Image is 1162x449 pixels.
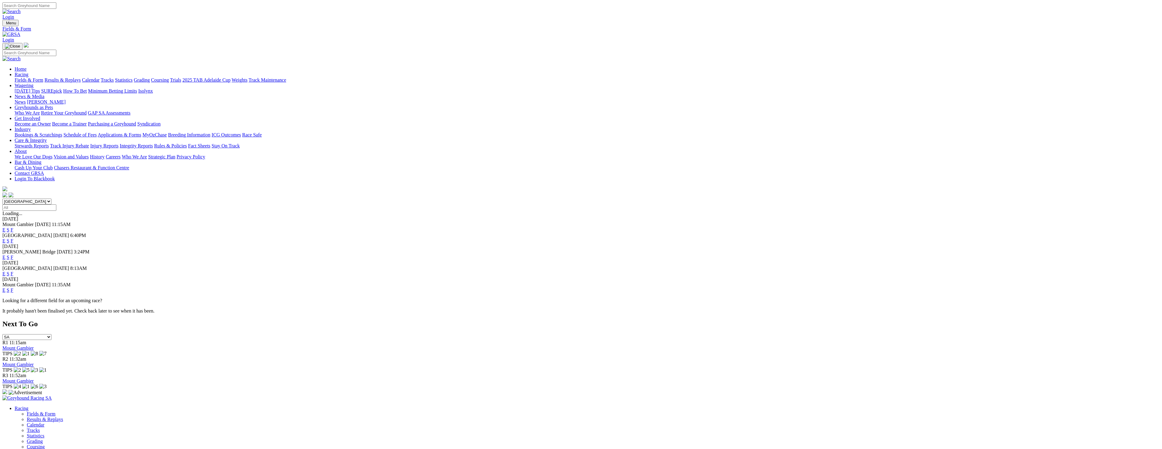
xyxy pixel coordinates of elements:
a: Vision and Values [54,154,89,159]
div: Industry [15,132,1160,138]
a: Bookings & Scratchings [15,132,62,137]
div: Racing [15,77,1160,83]
a: Stewards Reports [15,143,49,148]
a: Calendar [82,77,100,83]
a: Injury Reports [90,143,118,148]
a: Wagering [15,83,33,88]
span: [DATE] [53,266,69,271]
a: Fields & Form [27,411,55,416]
a: Mount Gambier [2,378,34,384]
a: E [2,238,5,243]
img: 2 [14,367,21,373]
img: logo-grsa-white.png [24,43,29,48]
a: Minimum Betting Limits [88,88,137,94]
button: Toggle navigation [2,20,19,26]
span: 8:13AM [70,266,87,271]
a: E [2,255,5,260]
a: Race Safe [242,132,262,137]
img: 3 [31,367,38,373]
img: Advertisement [9,390,42,395]
a: Care & Integrity [15,138,47,143]
span: Menu [6,21,16,25]
span: [PERSON_NAME] Bridge [2,249,56,254]
div: Bar & Dining [15,165,1160,171]
div: News & Media [15,99,1160,105]
div: [DATE] [2,216,1160,222]
a: Mount Gambier [2,345,34,351]
a: We Love Our Dogs [15,154,52,159]
img: 1 [39,367,47,373]
span: 11:52am [9,373,26,378]
img: 15187_Greyhounds_GreysPlayCentral_Resize_SA_WebsiteBanner_300x115_2025.jpg [2,389,7,394]
a: How To Bet [63,88,87,94]
span: 11:32am [9,356,26,362]
span: 11:35AM [52,282,71,287]
a: Rules & Policies [154,143,187,148]
div: Wagering [15,88,1160,94]
a: F [11,255,13,260]
a: Greyhounds as Pets [15,105,53,110]
a: Stay On Track [212,143,240,148]
input: Select date [2,204,56,211]
a: ICG Outcomes [212,132,241,137]
a: Results & Replays [44,77,81,83]
a: Who We Are [122,154,147,159]
p: Looking for a different field for an upcoming race? [2,298,1160,303]
a: F [11,271,13,276]
a: Schedule of Fees [63,132,97,137]
span: [DATE] [35,282,51,287]
a: S [7,288,9,293]
a: Racing [15,406,28,411]
img: 2 [14,351,21,356]
input: Search [2,2,56,9]
a: [PERSON_NAME] [27,99,65,104]
img: 1 [22,351,30,356]
div: Get Involved [15,121,1160,127]
img: Greyhound Racing SA [2,395,52,401]
a: Track Injury Rebate [50,143,89,148]
a: F [11,288,13,293]
partial: It probably hasn't been finalised yet. Check back later to see when it has been. [2,308,155,313]
a: Track Maintenance [249,77,286,83]
span: R2 [2,356,8,362]
span: Mount Gambier [2,222,34,227]
div: Care & Integrity [15,143,1160,149]
span: [GEOGRAPHIC_DATA] [2,266,52,271]
a: News & Media [15,94,44,99]
span: TIPS [2,367,12,373]
a: E [2,227,5,232]
button: Toggle navigation [2,43,23,50]
a: GAP SA Assessments [88,110,131,115]
img: twitter.svg [9,193,13,197]
a: Retire Your Greyhound [41,110,87,115]
a: Contact GRSA [15,171,44,176]
a: F [11,238,13,243]
a: Login To Blackbook [15,176,55,181]
a: History [90,154,104,159]
a: MyOzChase [142,132,167,137]
span: [DATE] [57,249,73,254]
a: About [15,149,27,154]
img: Close [5,44,20,49]
a: Grading [134,77,150,83]
a: Privacy Policy [177,154,205,159]
img: 7 [39,351,47,356]
span: TIPS [2,351,12,356]
span: Mount Gambier [2,282,34,287]
a: Become a Trainer [52,121,87,126]
a: Integrity Reports [120,143,153,148]
a: Who We Are [15,110,40,115]
a: Become an Owner [15,121,51,126]
div: Fields & Form [2,26,1160,32]
img: 3 [39,384,47,389]
a: Racing [15,72,28,77]
a: News [15,99,26,104]
a: Bar & Dining [15,160,41,165]
a: Applications & Forms [98,132,141,137]
img: 5 [22,367,30,373]
a: Weights [232,77,247,83]
span: R1 [2,340,8,345]
a: [DATE] Tips [15,88,40,94]
div: [DATE] [2,277,1160,282]
span: R3 [2,373,8,378]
